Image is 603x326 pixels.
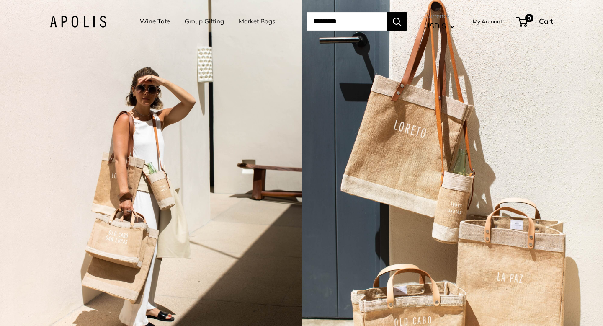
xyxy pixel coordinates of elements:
[473,16,502,26] a: My Account
[424,21,446,30] span: USD $
[525,14,533,22] span: 0
[387,12,407,31] button: Search
[50,16,106,28] img: Apolis
[140,16,170,27] a: Wine Tote
[239,16,275,27] a: Market Bags
[517,15,553,28] a: 0 Cart
[185,16,224,27] a: Group Gifting
[424,10,455,22] span: Currency
[424,19,455,33] button: USD $
[539,17,553,26] span: Cart
[307,12,387,31] input: Search...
